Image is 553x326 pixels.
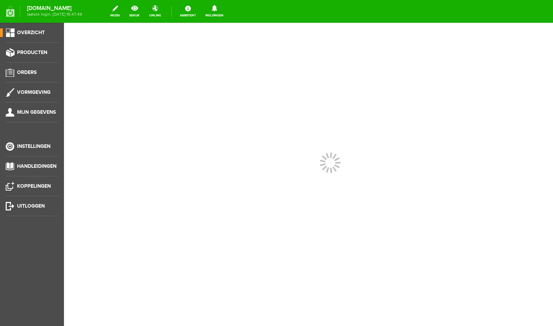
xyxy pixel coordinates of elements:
[17,69,37,75] span: Orders
[145,4,165,19] a: online
[17,109,56,115] span: Mijn gegevens
[17,30,45,36] span: Overzicht
[17,183,51,189] span: Koppelingen
[17,163,57,169] span: Handleidingen
[17,49,47,55] span: Producten
[17,203,45,209] span: Uitloggen
[17,143,50,149] span: Instellingen
[27,12,82,16] span: laatste login: [DATE] 15:47:49
[17,89,50,95] span: Vormgeving
[201,4,228,19] a: Meldingen
[27,6,82,10] strong: [DOMAIN_NAME]
[176,4,200,19] a: Assistent
[125,4,144,19] a: bekijk
[106,4,124,19] a: wijzig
